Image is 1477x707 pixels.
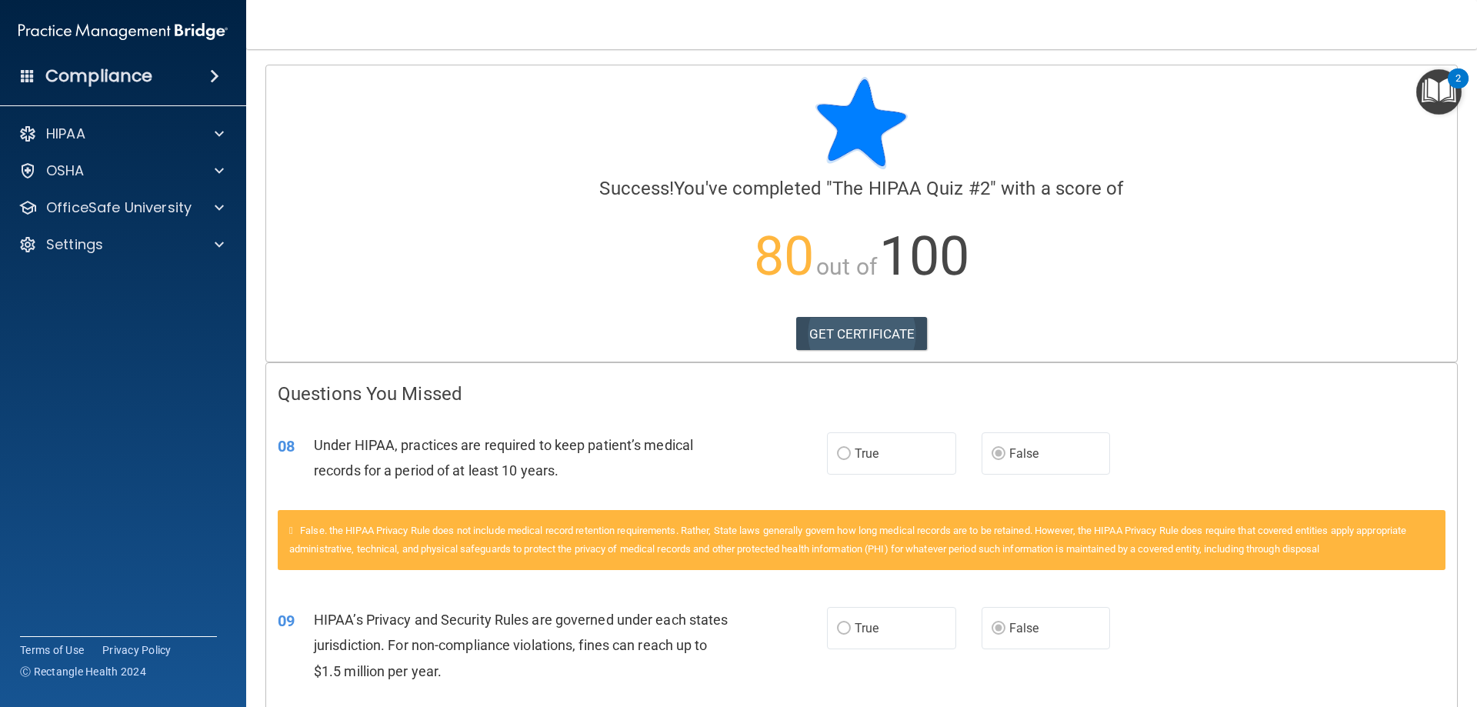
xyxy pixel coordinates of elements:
[855,621,879,635] span: True
[278,437,295,455] span: 08
[796,317,928,351] a: GET CERTIFICATE
[754,225,814,288] span: 80
[18,198,224,217] a: OfficeSafe University
[46,162,85,180] p: OSHA
[289,525,1406,555] span: False. the HIPAA Privacy Rule does not include medical record retention requirements. Rather, Sta...
[855,446,879,461] span: True
[18,235,224,254] a: Settings
[20,664,146,679] span: Ⓒ Rectangle Health 2024
[18,162,224,180] a: OSHA
[46,235,103,254] p: Settings
[1455,78,1461,98] div: 2
[815,77,908,169] img: blue-star-rounded.9d042014.png
[20,642,84,658] a: Terms of Use
[992,623,1005,635] input: False
[1400,601,1459,659] iframe: Drift Widget Chat Controller
[314,612,728,679] span: HIPAA’s Privacy and Security Rules are governed under each states jurisdiction. For non-complianc...
[45,65,152,87] h4: Compliance
[278,384,1445,404] h4: Questions You Missed
[816,253,877,280] span: out of
[278,178,1445,198] h4: You've completed " " with a score of
[46,198,192,217] p: OfficeSafe University
[18,16,228,47] img: PMB logo
[102,642,172,658] a: Privacy Policy
[879,225,969,288] span: 100
[1009,446,1039,461] span: False
[46,125,85,143] p: HIPAA
[1416,69,1462,115] button: Open Resource Center, 2 new notifications
[1009,621,1039,635] span: False
[278,612,295,630] span: 09
[992,449,1005,460] input: False
[832,178,990,199] span: The HIPAA Quiz #2
[599,178,674,199] span: Success!
[837,449,851,460] input: True
[18,125,224,143] a: HIPAA
[314,437,693,479] span: Under HIPAA, practices are required to keep patient’s medical records for a period of at least 10...
[837,623,851,635] input: True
